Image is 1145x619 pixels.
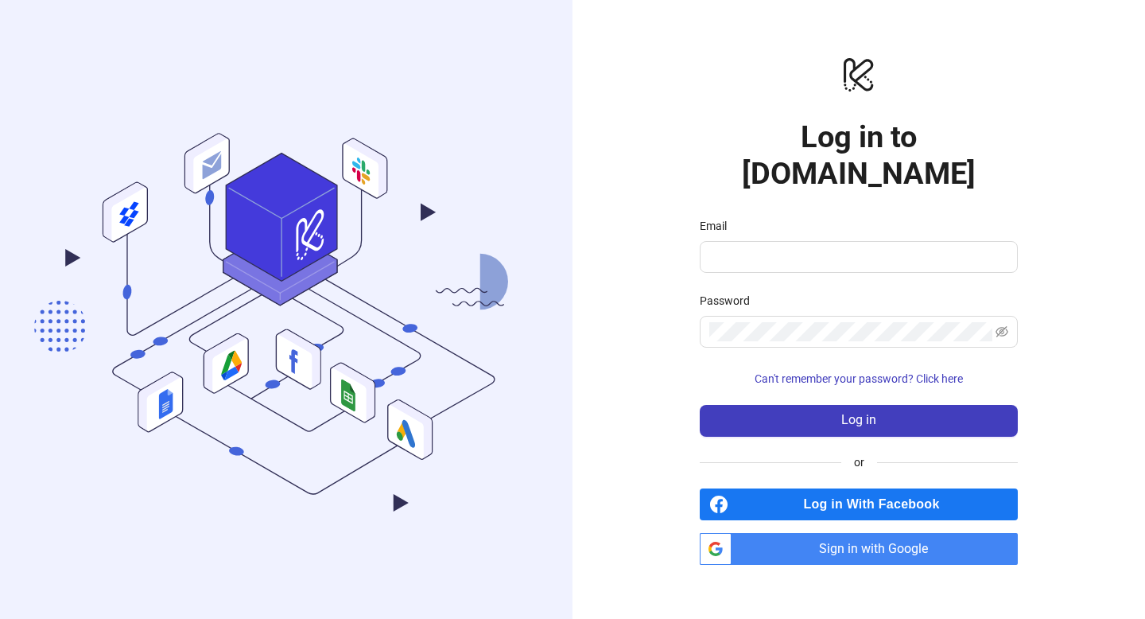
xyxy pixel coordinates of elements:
span: Log in With Facebook [735,489,1018,520]
button: Can't remember your password? Click here [700,367,1018,392]
input: Email [709,247,1005,267]
span: Sign in with Google [738,533,1018,565]
a: Can't remember your password? Click here [700,372,1018,385]
span: eye-invisible [996,325,1008,338]
label: Email [700,217,737,235]
span: or [841,454,877,471]
span: Can't remember your password? Click here [755,372,963,385]
a: Sign in with Google [700,533,1018,565]
input: Password [709,322,992,341]
span: Log in [841,413,876,427]
h1: Log in to [DOMAIN_NAME] [700,119,1018,192]
a: Log in With Facebook [700,489,1018,520]
label: Password [700,292,760,309]
button: Log in [700,405,1018,437]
